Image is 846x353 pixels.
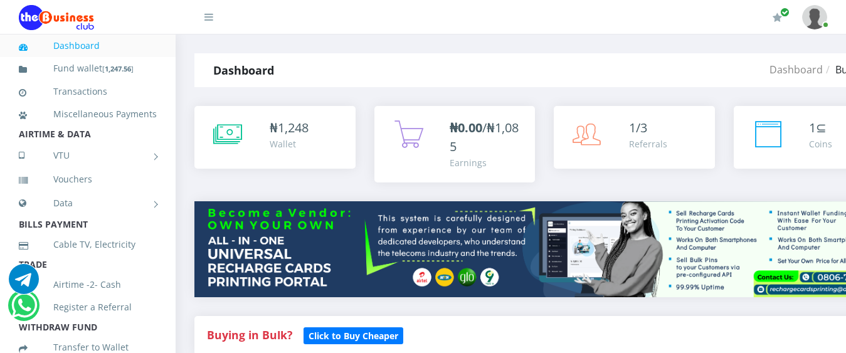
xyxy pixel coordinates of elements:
a: ₦1,248 Wallet [194,106,356,169]
div: Earnings [450,156,523,169]
span: 1 [809,119,816,136]
span: /₦1,085 [450,119,519,155]
a: Data [19,187,157,219]
a: Register a Referral [19,293,157,322]
b: Click to Buy Cheaper [309,330,398,342]
div: Coins [809,137,832,150]
a: Transactions [19,77,157,106]
strong: Dashboard [213,63,274,78]
a: Fund wallet[1,247.56] [19,54,157,83]
div: Referrals [629,137,667,150]
div: ⊆ [809,119,832,137]
img: Logo [19,5,94,30]
a: ₦0.00/₦1,085 Earnings [374,106,536,182]
a: Vouchers [19,165,157,194]
a: Miscellaneous Payments [19,100,157,129]
b: ₦0.00 [450,119,482,136]
i: Renew/Upgrade Subscription [773,13,782,23]
small: [ ] [102,64,134,73]
img: User [802,5,827,29]
span: 1/3 [629,119,647,136]
div: Wallet [270,137,309,150]
a: Cable TV, Electricity [19,230,157,259]
a: Chat for support [11,300,37,320]
a: Dashboard [769,63,823,76]
a: Click to Buy Cheaper [304,327,403,342]
a: Chat for support [9,273,39,294]
b: 1,247.56 [105,64,131,73]
strong: Buying in Bulk? [207,327,292,342]
a: Airtime -2- Cash [19,270,157,299]
span: Renew/Upgrade Subscription [780,8,790,17]
a: Dashboard [19,31,157,60]
a: VTU [19,140,157,171]
a: 1/3 Referrals [554,106,715,169]
div: ₦ [270,119,309,137]
span: 1,248 [278,119,309,136]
